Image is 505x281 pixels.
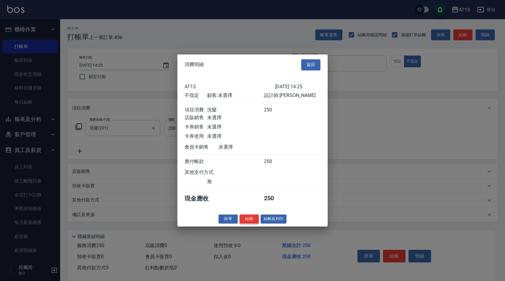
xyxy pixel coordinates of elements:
[207,115,264,121] div: 未選擇
[264,92,320,99] div: 設計師: [PERSON_NAME]
[264,159,286,165] div: 250
[185,144,219,150] div: 會員卡銷售
[185,133,207,140] div: 卡券使用
[185,195,219,203] div: 現金應收
[219,144,275,150] div: 未選擇
[207,179,264,185] div: 無
[185,159,207,165] div: 應付帳款
[264,195,286,203] div: 250
[185,107,207,113] div: 項目消費
[219,214,238,224] button: 掛單
[264,107,286,113] div: 250
[185,124,207,130] div: 卡券銷售
[207,133,264,140] div: 未選擇
[207,107,264,113] div: 洗髮
[185,92,207,99] div: 不指定
[185,84,275,89] div: AT13
[207,92,264,99] div: 顧客: 未選擇
[261,214,287,224] button: 結帳並列印
[207,124,264,130] div: 未選擇
[275,84,320,89] div: [DATE] 14:25
[185,169,230,176] div: 其他支付方式
[185,62,204,68] span: 消費明細
[301,59,320,70] button: 返回
[185,115,207,121] div: 店販銷售
[240,214,259,224] button: 結帳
